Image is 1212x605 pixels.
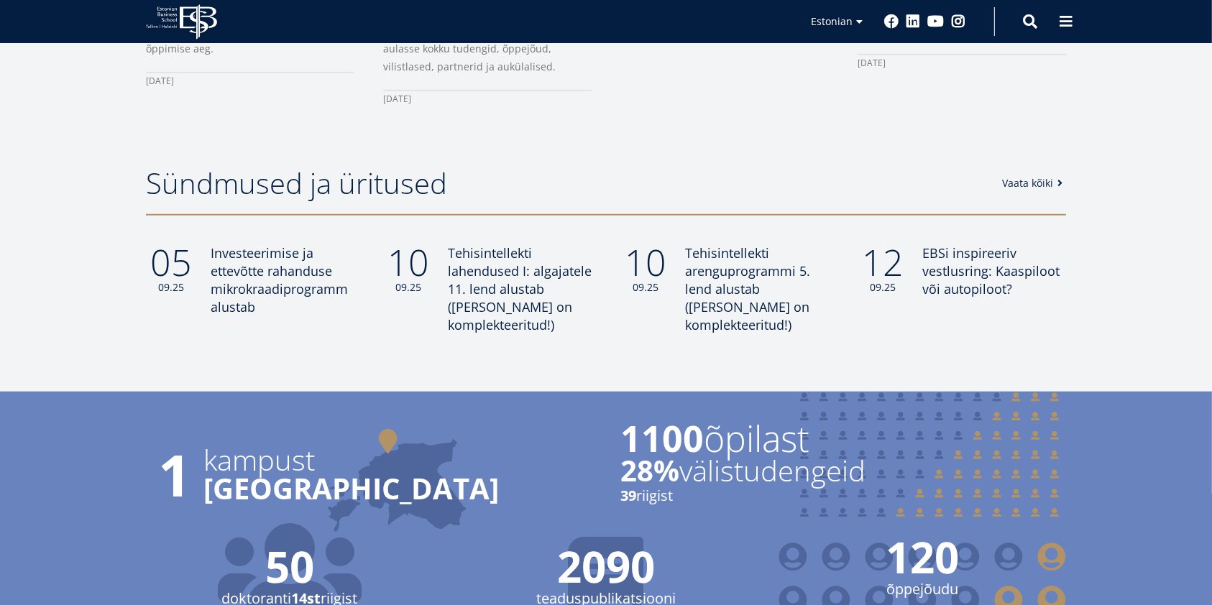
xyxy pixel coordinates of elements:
h2: Sündmused ja üritused [146,165,986,201]
div: [DATE] [146,72,354,90]
div: [DATE] [383,90,592,108]
div: 12 [858,244,908,295]
a: Youtube [927,14,944,29]
span: Tehisintellekti arenguprogrammi 5. lend alustab ([PERSON_NAME] on komplekteeritud!) [685,244,810,333]
span: 120 [779,535,1066,578]
small: 09.25 [146,280,196,295]
span: välistudengeid [620,456,994,485]
strong: 28% [620,451,679,490]
div: 05 [146,244,196,295]
div: 10 [620,244,671,295]
small: 09.25 [858,280,908,295]
strong: 1100 [620,414,704,463]
small: 09.25 [620,280,671,295]
span: õppejõudu [779,578,1066,600]
strong: 39 [620,486,636,505]
span: kampust [203,445,592,474]
span: Tehisintellekti lahendused I: algajatele 11. lend alustab ([PERSON_NAME] on komplekteeritud!) [448,244,592,333]
div: 10 [383,244,433,295]
small: 09.25 [383,280,433,295]
a: Vaata kõiki [1002,176,1068,190]
a: Instagram [951,14,965,29]
a: Linkedin [906,14,920,29]
strong: [GEOGRAPHIC_DATA] [203,468,499,508]
span: EBSi inspireeriv vestlusring: Kaaspiloot või autopiloot? [922,244,1060,297]
span: 2090 [462,545,750,588]
span: 50 [146,545,433,588]
span: Investeerimise ja ettevõtte rahanduse mikrokraadiprogramm alustab [211,244,348,315]
span: 1 [146,445,203,503]
div: [DATE] [858,54,1066,72]
span: õpilast [620,420,994,456]
a: Facebook [884,14,899,29]
small: riigist [620,485,994,507]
